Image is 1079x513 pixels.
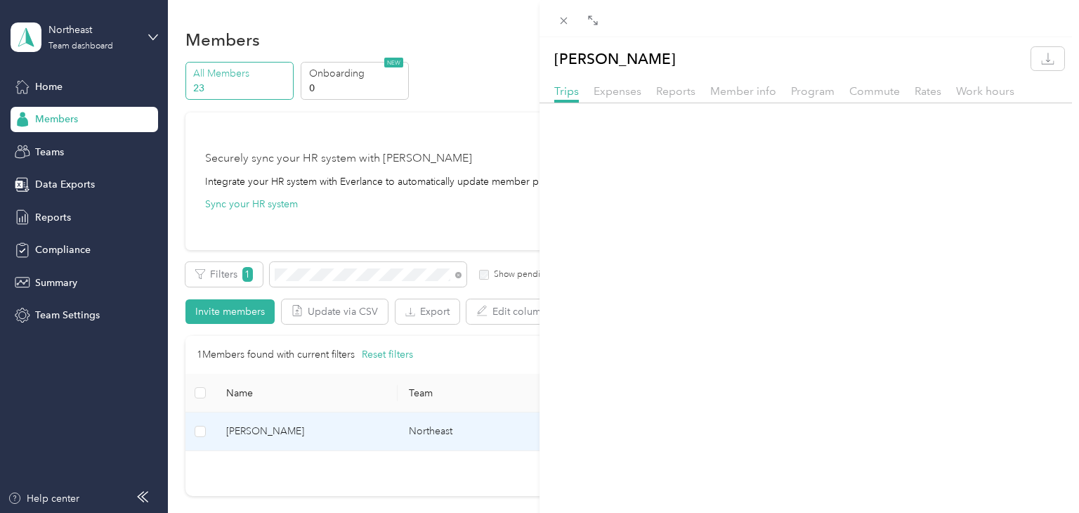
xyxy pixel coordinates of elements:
span: Reports [656,84,695,98]
span: Expenses [594,84,641,98]
span: Trips [554,84,579,98]
iframe: Everlance-gr Chat Button Frame [1000,434,1079,513]
span: Program [791,84,835,98]
span: Member info [710,84,776,98]
span: Work hours [956,84,1014,98]
p: [PERSON_NAME] [554,47,676,70]
span: Rates [915,84,941,98]
span: Commute [849,84,900,98]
